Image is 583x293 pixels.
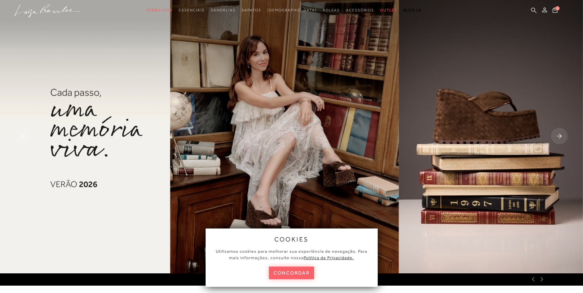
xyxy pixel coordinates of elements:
[346,5,374,16] a: categoryNavScreenReaderText
[211,8,235,12] span: Sandálias
[146,8,173,12] span: Verão Viva
[274,236,309,243] span: cookies
[267,8,317,12] span: [DEMOGRAPHIC_DATA]
[404,5,421,16] a: BLOG LB
[404,8,421,12] span: BLOG LB
[555,6,560,10] span: 0
[323,8,340,12] span: Bolsas
[179,8,205,12] span: Essenciais
[346,8,374,12] span: Acessórios
[269,267,314,279] button: concordar
[551,7,559,15] button: 0
[242,5,261,16] a: categoryNavScreenReaderText
[146,5,173,16] a: categoryNavScreenReaderText
[304,255,354,260] a: Política de Privacidade.
[323,5,340,16] a: categoryNavScreenReaderText
[380,8,397,12] span: Outlet
[380,5,397,16] a: categoryNavScreenReaderText
[211,5,235,16] a: categoryNavScreenReaderText
[267,5,317,16] a: noSubCategoriesText
[216,249,367,260] span: Utilizamos cookies para melhorar sua experiência de navegação. Para mais informações, consulte nossa
[242,8,261,12] span: Sapatos
[179,5,205,16] a: categoryNavScreenReaderText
